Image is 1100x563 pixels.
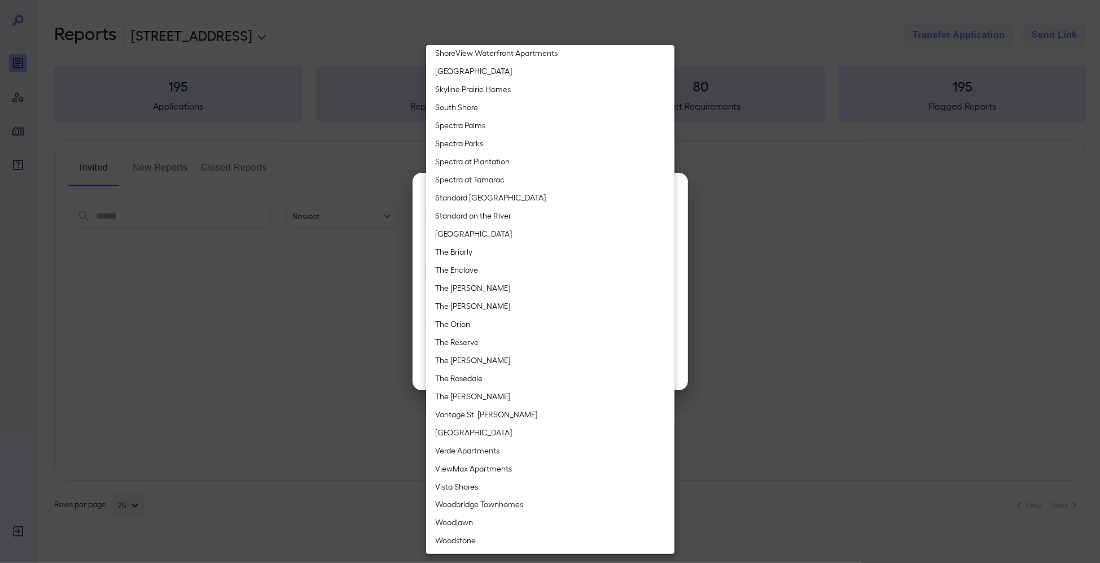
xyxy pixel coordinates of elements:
[426,171,674,189] li: Spectra at Tamarac
[426,116,674,134] li: Spectra Palms
[426,134,674,152] li: Spectra Parks
[426,44,674,62] li: ShoreView Waterfront Apartments
[426,496,674,514] li: Woodbridge Townhomes
[426,225,674,243] li: [GEOGRAPHIC_DATA]
[426,405,674,424] li: Vantage St. [PERSON_NAME]
[426,261,674,279] li: The Enclave
[426,460,674,478] li: ViewMax Apartments
[426,351,674,369] li: The [PERSON_NAME]
[426,207,674,225] li: Standard on the River
[426,478,674,496] li: Vista Shores
[426,98,674,116] li: South Shore
[426,243,674,261] li: The Briarly
[426,333,674,351] li: The Reserve
[426,297,674,315] li: The [PERSON_NAME]
[426,442,674,460] li: Verde Apartments
[426,62,674,80] li: [GEOGRAPHIC_DATA]
[426,315,674,333] li: The Orion
[426,387,674,405] li: The [PERSON_NAME]
[426,514,674,532] li: Woodlawn
[426,279,674,297] li: The [PERSON_NAME]
[426,152,674,171] li: Spectra at Plantation
[426,80,674,98] li: Skyline Prairie Homes
[426,369,674,387] li: The Rosedale
[426,424,674,442] li: [GEOGRAPHIC_DATA]
[426,532,674,550] li: Woodstone
[426,189,674,207] li: Standard [GEOGRAPHIC_DATA]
